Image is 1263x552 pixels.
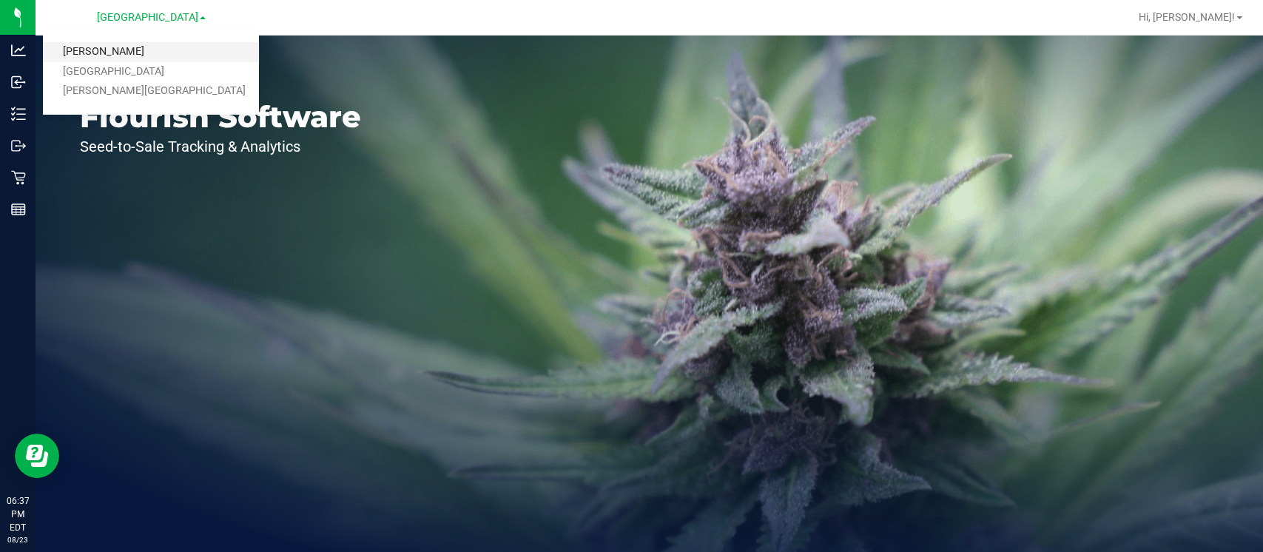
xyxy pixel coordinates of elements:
a: [PERSON_NAME][GEOGRAPHIC_DATA] [43,81,259,101]
span: [GEOGRAPHIC_DATA] [97,11,198,24]
p: 06:37 PM EDT [7,494,29,534]
a: [GEOGRAPHIC_DATA] [43,62,259,82]
p: Seed-to-Sale Tracking & Analytics [80,139,361,154]
inline-svg: Inbound [11,75,26,90]
inline-svg: Analytics [11,43,26,58]
inline-svg: Reports [11,202,26,217]
a: [PERSON_NAME] [43,42,259,62]
iframe: Resource center [15,434,59,478]
p: Flourish Software [80,102,361,132]
span: Hi, [PERSON_NAME]! [1139,11,1235,23]
inline-svg: Retail [11,170,26,185]
inline-svg: Outbound [11,138,26,153]
inline-svg: Inventory [11,107,26,121]
p: 08/23 [7,534,29,545]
